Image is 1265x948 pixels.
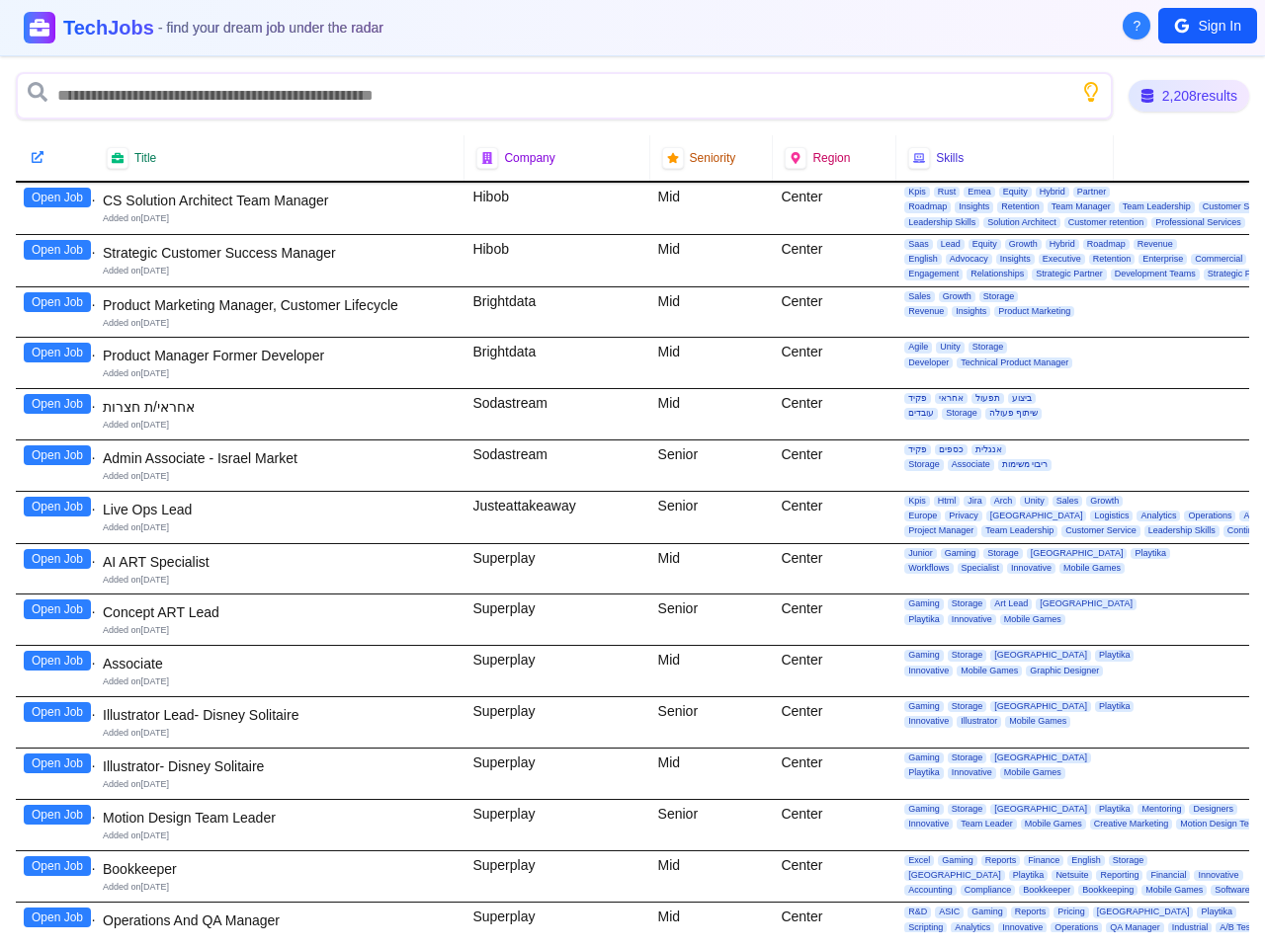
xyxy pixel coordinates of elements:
span: Company [504,150,554,166]
div: Added on [DATE] [103,574,457,587]
span: Roadmap [1083,239,1130,250]
span: Gaming [941,548,980,559]
div: Product Manager Former Developer [103,346,457,365]
div: Superplay [464,594,649,645]
button: Open Job [24,497,91,516]
button: Open Job [24,445,91,465]
span: [GEOGRAPHIC_DATA] [1027,548,1128,559]
span: Mobile Games [1141,885,1207,896]
h1: TechJobs [63,14,383,41]
span: Retention [997,201,1044,212]
button: Open Job [24,549,91,569]
span: Operations [1184,511,1235,521]
span: Customer Service [1061,525,1140,536]
span: Growth [939,291,975,302]
span: Insights [996,254,1035,265]
span: עובדים [904,408,938,419]
div: Added on [DATE] [103,317,457,330]
div: Center [773,440,896,491]
div: Center [773,389,896,439]
span: Sales [904,291,935,302]
div: Center [773,646,896,696]
span: Reports [981,855,1021,866]
div: Senior [650,492,774,543]
span: Reporting [1096,870,1142,881]
div: Hibob [464,183,649,234]
button: Open Job [24,240,91,260]
div: Hibob [464,235,649,286]
span: Team Leadership [1119,201,1195,212]
span: Gaming [904,598,944,609]
span: Seniority [690,150,736,166]
div: Superplay [464,697,649,748]
div: Mid [650,749,774,799]
span: שיתוף פעולה [985,408,1043,419]
span: Innovative [948,767,996,778]
div: Superplay [464,544,649,594]
div: Sodastream [464,440,649,491]
span: ? [1134,16,1141,36]
span: Revenue [1134,239,1177,250]
div: Mid [650,235,774,286]
span: Kpis [904,187,930,197]
span: Developer [904,357,953,368]
span: Illustrator [957,716,1001,727]
span: Privacy [945,511,982,521]
span: Rust [934,187,961,197]
span: Storage [979,291,1019,302]
span: [GEOGRAPHIC_DATA] [990,752,1091,763]
span: Advocacy [946,254,992,265]
span: [GEOGRAPHIC_DATA] [1093,907,1194,917]
div: Concept ART Lead [103,602,457,622]
div: Justeattakeaway [464,492,649,543]
span: Storage [969,342,1008,353]
span: Development Teams [1111,269,1200,279]
button: Sign In [1158,8,1257,43]
div: Added on [DATE] [103,521,457,534]
span: Industrial [1168,922,1213,933]
span: Enterprise [1138,254,1187,265]
span: Agile [904,342,932,353]
span: Professional Services [1151,217,1245,228]
span: Graphic Designer [1026,666,1103,676]
div: Center [773,594,896,645]
div: Center [773,851,896,903]
span: [GEOGRAPHIC_DATA] [1036,598,1137,609]
span: Equity [969,239,1001,250]
span: Innovative [904,819,953,829]
span: Operations [1051,922,1102,933]
span: Storage [1109,855,1148,866]
span: [GEOGRAPHIC_DATA] [990,701,1091,712]
span: Mobile Games [1000,614,1065,625]
span: Lead [937,239,965,250]
div: Senior [650,697,774,748]
div: Operations And QA Manager [103,910,457,930]
span: Gaming [904,650,944,661]
span: Gaming [904,752,944,763]
span: Revenue [904,306,948,317]
div: Senior [650,800,774,850]
div: Mid [650,389,774,439]
div: Motion Design Team Leader [103,808,457,828]
div: Added on [DATE] [103,419,457,432]
div: 2,208 results [1129,80,1249,112]
span: Innovative [904,716,953,727]
button: About Techjobs [1123,12,1150,39]
div: Center [773,749,896,799]
span: English [1067,855,1105,866]
div: Superplay [464,749,649,799]
div: Mid [650,544,774,594]
span: Scripting [904,922,947,933]
span: Finance [1024,855,1063,866]
span: Reports [1011,907,1051,917]
span: Storage [948,752,987,763]
div: Added on [DATE] [103,212,457,225]
span: Creative Marketing [1090,819,1173,829]
span: Gaming [904,804,944,815]
div: Center [773,697,896,748]
button: Open Job [24,702,91,722]
span: Logistics [1090,511,1133,521]
span: Commercial [1191,254,1246,265]
span: ריבוי משימות [998,459,1053,470]
span: Team Manager [1048,201,1115,212]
